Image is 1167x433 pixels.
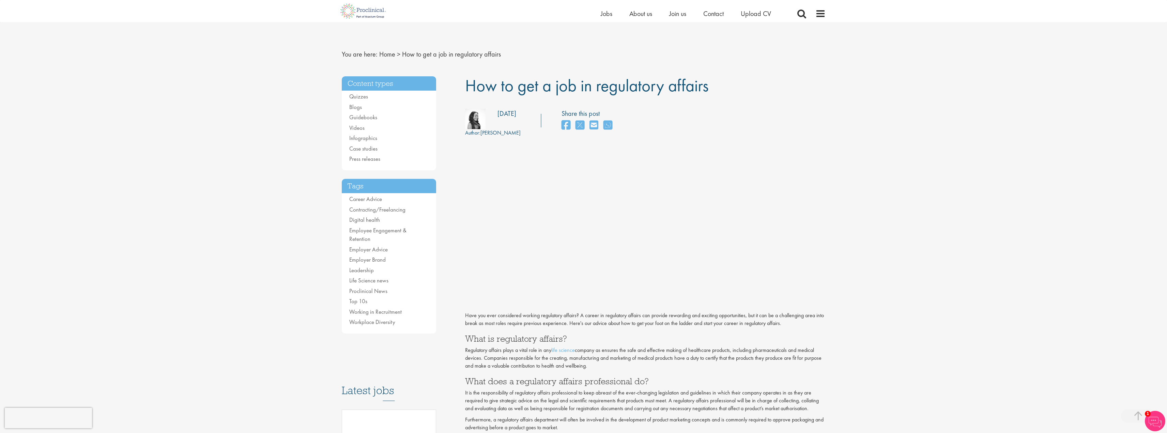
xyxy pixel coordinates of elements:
a: About us [629,9,652,18]
a: Career Advice [349,195,382,203]
img: Chatbot [1145,411,1165,431]
a: Employer Advice [349,246,388,253]
a: breadcrumb link [379,50,395,59]
span: Author: [465,129,480,136]
span: How to get a job in regulatory affairs [402,50,501,59]
a: Guidebooks [349,113,377,121]
a: Infographics [349,134,377,142]
a: Employee Engagement & Retention [349,227,406,243]
a: Working in Recruitment [349,308,402,315]
a: Join us [669,9,686,18]
img: 383e1147-3b0e-4ab7-6ae9-08d7f17c413d [465,109,486,129]
a: Videos [349,124,365,132]
h3: Latest jobs [342,368,436,401]
h3: What is regulatory affairs? [465,334,826,343]
span: You are here: [342,50,378,59]
span: 1 [1145,411,1151,417]
span: > [397,50,400,59]
a: Upload CV [741,9,771,18]
a: share on twitter [575,118,584,133]
p: It is the responsibility of regulatory affairs professional to keep abreast of the ever-changing ... [465,389,826,413]
span: mmonly required to approve packaging and advertising before a product goes to market. [465,416,824,431]
a: Press releases [349,155,380,163]
div: [DATE] [497,109,516,119]
a: Jobs [601,9,612,18]
span: How to get a job in regulatory affairs [465,75,709,96]
p: Regulatory affairs plays a vital role in any company as ensures the safe and effective making of ... [465,346,826,370]
a: Contracting/Freelancing [349,206,405,213]
iframe: reCAPTCHA [5,408,92,428]
a: Blogs [349,103,362,111]
a: Proclinical News [349,287,387,295]
span: Have you ever considered working regulatory affairs? A career in regulatory affairs can provide r... [465,312,824,327]
a: Life Science news [349,277,388,284]
a: life science [551,346,575,354]
h3: Content types [342,76,436,91]
a: Top 10s [349,297,367,305]
a: Workplace Diversity [349,318,395,326]
p: Furthermore, a regulatory affairs department will often be involved in the development of product... [465,416,826,432]
label: Share this post [562,109,616,119]
h3: Tags [342,179,436,194]
a: share on facebook [562,118,570,133]
iframe: How to get a job in regulatory affairs [465,156,738,306]
a: Leadership [349,266,374,274]
h3: What does a regulatory affairs professional do? [465,377,826,386]
a: Case studies [349,145,378,152]
div: [PERSON_NAME] [465,129,521,137]
a: Quizzes [349,93,368,100]
a: share on whats app [603,118,612,133]
a: share on email [589,118,598,133]
a: Digital health [349,216,380,223]
a: Contact [703,9,724,18]
a: Employer Brand [349,256,386,263]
